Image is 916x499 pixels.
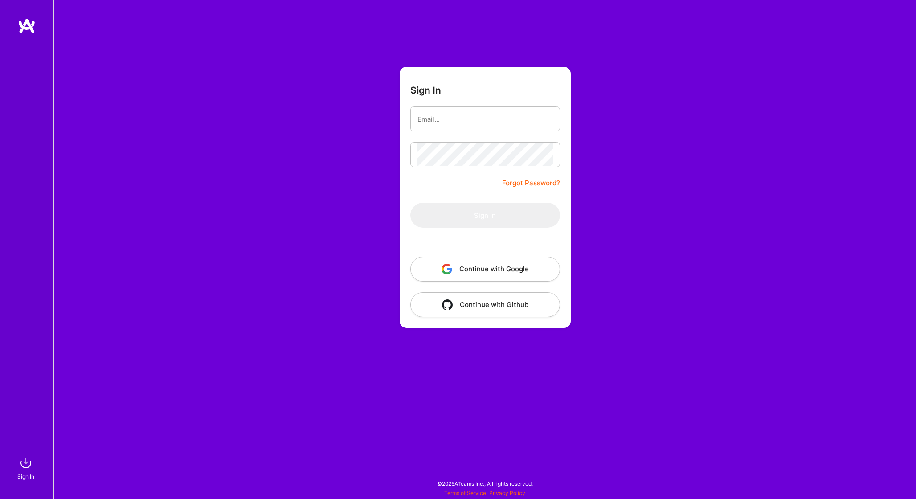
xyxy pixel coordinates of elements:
img: icon [442,299,453,310]
div: Sign In [17,472,34,481]
button: Continue with Github [410,292,560,317]
img: sign in [17,454,35,472]
a: Terms of Service [444,490,486,496]
a: Forgot Password? [502,178,560,188]
input: Email... [417,108,553,131]
button: Continue with Google [410,257,560,282]
button: Sign In [410,203,560,228]
div: © 2025 ATeams Inc., All rights reserved. [53,472,916,495]
img: icon [442,264,452,274]
span: | [444,490,525,496]
h3: Sign In [410,85,441,96]
a: Privacy Policy [489,490,525,496]
img: logo [18,18,36,34]
a: sign inSign In [19,454,35,481]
